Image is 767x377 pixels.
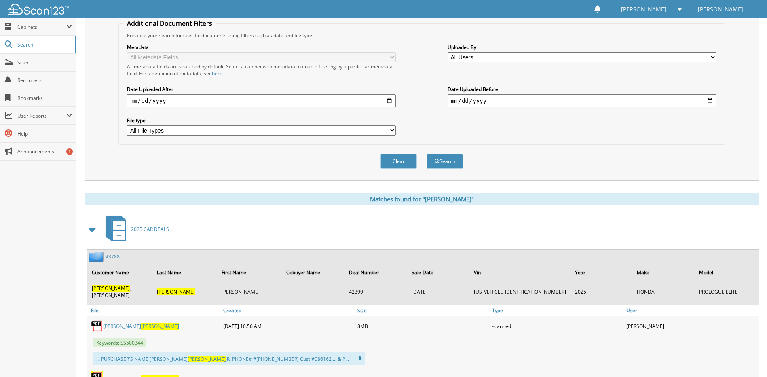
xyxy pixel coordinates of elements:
td: ;[PERSON_NAME] [88,282,152,302]
div: [DATE] 10:56 AM [221,318,355,334]
span: Keywords: SS500344 [93,338,146,347]
span: Reminders [17,77,72,84]
td: 42399 [345,282,407,302]
label: Date Uploaded Before [448,86,716,93]
td: HONDA [633,282,695,302]
th: Customer Name [88,264,152,281]
th: Model [695,264,758,281]
div: All metadata fields are searched by default. Select a cabinet with metadata to enable filtering b... [127,63,396,77]
td: -- [282,282,344,302]
label: File type [127,117,396,124]
span: Scan [17,59,72,66]
div: Enhance your search for specific documents using filters such as date and file type. [123,32,720,39]
th: Vin [470,264,570,281]
th: Year [571,264,632,281]
span: Bookmarks [17,95,72,102]
th: Sale Date [408,264,469,281]
span: 2025 CAR DEALS [131,226,169,233]
button: Search [427,154,463,169]
label: Uploaded By [448,44,716,51]
span: Help [17,130,72,137]
td: [DATE] [408,282,469,302]
input: start [127,94,396,107]
td: [PERSON_NAME] [218,282,281,302]
a: 43788 [106,253,120,260]
span: Search [17,41,71,48]
span: Cabinets [17,23,66,30]
th: First Name [218,264,281,281]
div: ... PURCHASER'S NAME [PERSON_NAME] JR. PHONE# #[PHONE_NUMBER] Cust #086162 ... & P... [93,352,365,365]
a: 2025 CAR DEALS [101,213,169,245]
td: 2025 [571,282,632,302]
button: Clear [380,154,417,169]
span: [PERSON_NAME] [698,7,743,12]
legend: Additional Document Filters [123,19,216,28]
span: [PERSON_NAME] [188,356,226,362]
th: Cobuyer Name [282,264,344,281]
span: [PERSON_NAME] [141,323,179,330]
input: end [448,94,716,107]
div: Matches found for "[PERSON_NAME]" [85,193,759,205]
a: Created [221,305,355,316]
a: here [212,70,222,77]
img: folder2.png [89,252,106,262]
div: [PERSON_NAME] [624,318,759,334]
label: Date Uploaded After [127,86,396,93]
a: [PERSON_NAME][PERSON_NAME] [103,323,179,330]
span: [PERSON_NAME] [621,7,666,12]
th: Deal Number [345,264,407,281]
td: PROLOGUE ELITE [695,282,758,302]
a: User [624,305,759,316]
span: User Reports [17,112,66,119]
div: 8MB [355,318,490,334]
span: [PERSON_NAME] [92,285,130,292]
div: 1 [66,148,73,155]
span: Announcements [17,148,72,155]
img: PDF.png [91,320,103,332]
div: scanned [490,318,624,334]
span: [PERSON_NAME] [157,288,195,295]
th: Make [633,264,695,281]
img: scan123-logo-white.svg [8,4,69,15]
label: Metadata [127,44,396,51]
a: Size [355,305,490,316]
td: [US_VEHICLE_IDENTIFICATION_NUMBER] [470,282,570,302]
a: File [87,305,221,316]
a: Type [490,305,624,316]
th: Last Name [153,264,217,281]
iframe: Chat Widget [727,338,767,377]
